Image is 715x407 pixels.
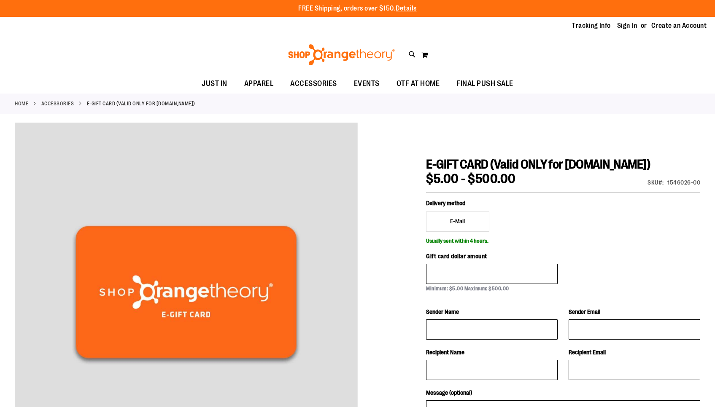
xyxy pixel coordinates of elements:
[426,236,700,244] p: Usually sent within 4 hours.
[87,100,195,107] strong: E-GIFT CARD (Valid ONLY for [DOMAIN_NAME])
[572,21,611,30] a: Tracking Info
[426,171,516,186] span: $5.00 - $500.00
[345,74,388,94] a: EVENTS
[648,179,664,186] strong: SKU
[193,74,236,93] a: JUST IN
[290,74,337,93] span: ACCESSORIES
[426,157,650,171] span: E-GIFT CARD (Valid ONLY for [DOMAIN_NAME])
[397,74,440,93] span: OTF AT HOME
[464,286,509,292] span: Maximum: $500.00
[298,4,417,13] p: FREE Shipping, orders over $150.
[426,389,472,396] span: Message (optional)
[426,349,464,356] span: Recipient Name
[569,349,606,356] span: Recipient Email
[426,253,487,260] span: Gift card dollar amount
[282,74,345,94] a: ACCESSORIES
[41,100,74,107] a: ACCESSORIES
[667,178,700,187] div: 1546026-00
[426,308,459,315] span: Sender Name
[617,21,637,30] a: Sign In
[426,286,463,292] span: Minimum: $5.00
[244,74,274,93] span: APPAREL
[236,74,282,94] a: APPAREL
[388,74,448,94] a: OTF AT HOME
[448,74,522,94] a: FINAL PUSH SALE
[426,212,489,232] label: E-Mail
[202,74,227,93] span: JUST IN
[396,5,417,12] a: Details
[287,44,396,65] img: Shop Orangetheory
[354,74,380,93] span: EVENTS
[426,199,558,207] p: Delivery method
[569,308,600,315] span: Sender Email
[15,100,28,107] a: Home
[651,21,707,30] a: Create an Account
[456,74,513,93] span: FINAL PUSH SALE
